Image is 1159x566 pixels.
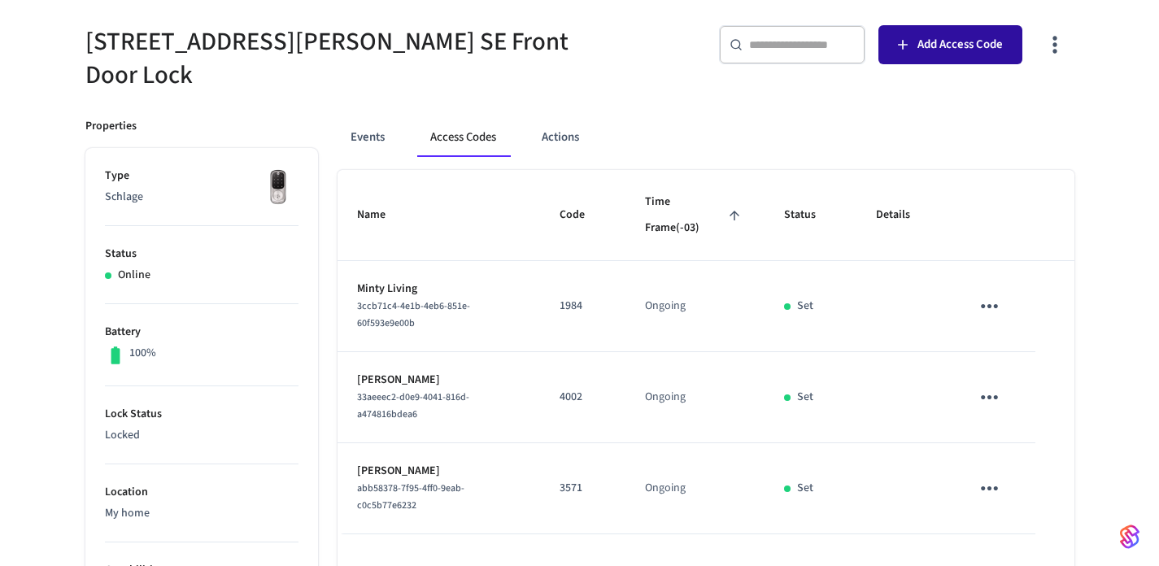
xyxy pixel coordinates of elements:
span: abb58378-7f95-4ff0-9eab-c0c5b77e6232 [357,481,464,512]
button: Access Codes [417,118,509,157]
table: sticky table [338,170,1074,534]
p: Schlage [105,189,298,206]
button: Events [338,118,398,157]
button: Actions [529,118,592,157]
p: My home [105,505,298,522]
td: Ongoing [625,443,765,534]
span: Time Frame(-03) [645,189,746,241]
p: [PERSON_NAME] [357,372,521,389]
span: Add Access Code [917,34,1003,55]
div: ant example [338,118,1074,157]
p: Minty Living [357,281,521,298]
p: Set [797,480,813,497]
p: 100% [129,345,156,362]
p: Type [105,168,298,185]
td: Ongoing [625,352,765,443]
p: Location [105,484,298,501]
td: Ongoing [625,261,765,352]
span: 33aeeec2-d0e9-4041-816d-a474816bdea6 [357,390,469,421]
p: Set [797,298,813,315]
p: Online [118,267,150,284]
span: Name [357,202,407,228]
img: SeamLogoGradient.69752ec5.svg [1120,524,1139,550]
span: Status [784,202,837,228]
p: Lock Status [105,406,298,423]
span: Code [560,202,606,228]
p: Locked [105,427,298,444]
p: Battery [105,324,298,341]
p: 1984 [560,298,606,315]
p: Properties [85,118,137,135]
p: [PERSON_NAME] [357,463,521,480]
h5: [STREET_ADDRESS][PERSON_NAME] SE Front Door Lock [85,25,570,92]
p: 3571 [560,480,606,497]
span: 3ccb71c4-4e1b-4eb6-851e-60f593e9e00b [357,299,470,330]
p: 4002 [560,389,606,406]
img: Yale Assure Touchscreen Wifi Smart Lock, Satin Nickel, Front [258,168,298,208]
p: Set [797,389,813,406]
button: Add Access Code [878,25,1022,64]
p: Status [105,246,298,263]
span: Details [876,202,931,228]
